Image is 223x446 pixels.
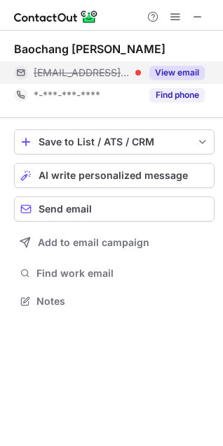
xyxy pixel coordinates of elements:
button: Reveal Button [149,66,205,80]
span: Add to email campaign [38,237,149,248]
span: Send email [39,203,92,215]
span: Find work email [36,267,209,280]
button: Find work email [14,264,215,283]
button: Notes [14,292,215,311]
button: Reveal Button [149,88,205,102]
button: save-profile-one-click [14,129,215,154]
button: Send email [14,196,215,222]
button: AI write personalized message [14,163,215,188]
div: Baochang [PERSON_NAME] [14,42,165,56]
span: AI write personalized message [39,170,188,181]
span: [EMAIL_ADDRESS][DOMAIN_NAME] [34,66,130,79]
span: Notes [36,295,209,308]
div: Save to List / ATS / CRM [39,136,190,148]
img: ContactOut v5.3.10 [14,8,98,25]
button: Add to email campaign [14,230,215,255]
